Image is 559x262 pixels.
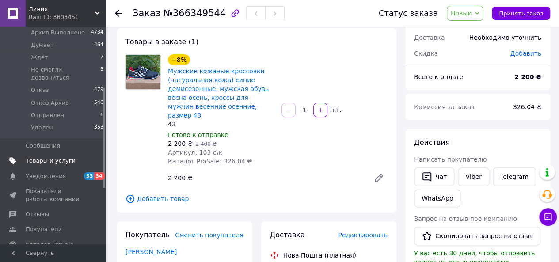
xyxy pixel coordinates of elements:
div: шт. [328,106,342,114]
button: Скопировать запрос на отзыв [414,227,540,245]
div: −8% [168,54,190,65]
span: Каталог ProSale: 326.04 ₴ [168,158,252,165]
span: 53 [84,172,94,180]
span: Показатели работы компании [26,187,82,203]
div: Ваш ID: 3603451 [29,13,106,21]
span: Отзывы [26,210,49,218]
span: Ждёт [31,53,48,61]
div: Необходимо уточнить [464,28,547,47]
span: Готово к отправке [168,131,228,138]
a: Мужские кожаные кроссовки (натуральная кожа) синие демисезонные, мужская обувь весна осень, кросс... [168,68,269,119]
span: Редактировать [338,232,388,239]
span: Уведомления [26,172,66,180]
span: 2 400 ₴ [195,141,216,147]
span: 7 [100,53,103,61]
a: [PERSON_NAME] [125,248,177,255]
span: Архив Выполнено [31,29,85,37]
span: Отправлен [31,111,64,119]
span: Написать покупателю [414,156,487,163]
span: Новый [451,10,472,17]
span: Комиссия за заказ [414,103,475,110]
span: Добавить товар [125,194,388,204]
div: 2 200 ₴ [164,172,366,184]
span: Отказ [31,86,49,94]
span: Заказ [133,8,160,19]
span: №366349544 [163,8,226,19]
span: 540 [94,99,103,107]
span: Сообщения [26,142,60,150]
span: Линия [29,5,95,13]
span: Удалён [31,124,53,132]
span: Всего к оплате [414,73,463,80]
div: Вернуться назад [115,9,122,18]
a: Viber [458,167,489,186]
span: 3 [100,66,103,82]
button: Чат [414,167,454,186]
span: Думает [31,41,53,49]
span: Не смогли дозвониться [31,66,100,82]
a: Telegram [493,167,536,186]
span: Артикул: 103 с\к [168,149,222,156]
span: Сменить покупателя [175,232,243,239]
span: 4734 [91,29,103,37]
span: 2 200 ₴ [168,140,192,147]
img: Мужские кожаные кроссовки (натуральная кожа) синие демисезонные, мужская обувь весна осень, кросс... [126,55,160,89]
span: Принять заказ [499,10,543,17]
span: Товары и услуги [26,157,76,165]
span: Скидка [414,50,438,57]
span: Покупатели [26,225,62,233]
button: Чат с покупателем [539,208,557,226]
a: Редактировать [370,169,388,187]
span: Каталог ProSale [26,241,73,249]
a: WhatsApp [414,190,460,207]
span: Запрос на отзыв про компанию [414,215,517,222]
b: 2 200 ₴ [514,73,541,80]
span: Добавить [510,50,541,57]
div: Статус заказа [379,9,438,18]
span: 464 [94,41,103,49]
span: 479 [94,86,103,94]
span: Действия [414,138,449,147]
span: Доставка [270,231,305,239]
div: Нова Пошта (платная) [281,251,358,260]
span: Покупатель [125,231,170,239]
span: Товары в заказе (1) [125,38,198,46]
div: 43 [168,120,274,129]
span: Доставка [414,34,445,41]
span: 34 [94,172,104,180]
span: 6 [100,111,103,119]
span: 326.04 ₴ [513,103,541,110]
span: Отказ Архив [31,99,69,107]
button: Принять заказ [492,7,550,20]
span: 353 [94,124,103,132]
